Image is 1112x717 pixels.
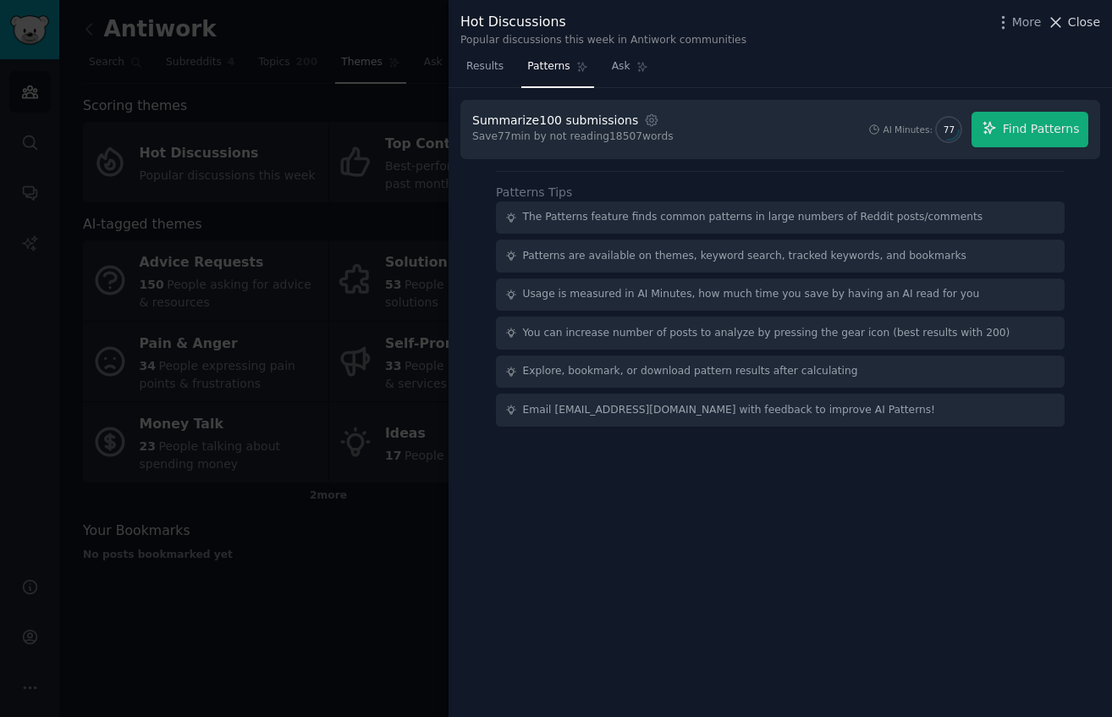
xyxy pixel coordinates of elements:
div: Popular discussions this week in Antiwork communities [460,33,746,48]
a: Results [460,53,509,88]
label: Patterns Tips [496,185,572,199]
span: Patterns [527,59,570,74]
button: Find Patterns [972,112,1088,147]
a: Patterns [521,53,593,88]
div: Explore, bookmark, or download pattern results after calculating [523,364,858,379]
div: You can increase number of posts to analyze by pressing the gear icon (best results with 200) [523,326,1010,341]
div: Hot Discussions [460,12,746,33]
a: Ask [606,53,654,88]
div: Summarize 100 submissions [472,112,638,130]
button: More [994,14,1042,31]
span: Ask [612,59,630,74]
div: Email [EMAIL_ADDRESS][DOMAIN_NAME] with feedback to improve AI Patterns! [523,403,936,418]
span: 77 [944,124,955,135]
span: Results [466,59,504,74]
span: Close [1068,14,1100,31]
div: The Patterns feature finds common patterns in large numbers of Reddit posts/comments [523,210,983,225]
div: Save 77 min by not reading 18507 words [472,130,674,145]
button: Close [1047,14,1100,31]
div: Patterns are available on themes, keyword search, tracked keywords, and bookmarks [523,249,966,264]
div: Usage is measured in AI Minutes, how much time you save by having an AI read for you [523,287,980,302]
span: Find Patterns [1003,120,1080,138]
span: More [1012,14,1042,31]
div: AI Minutes: [883,124,933,135]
